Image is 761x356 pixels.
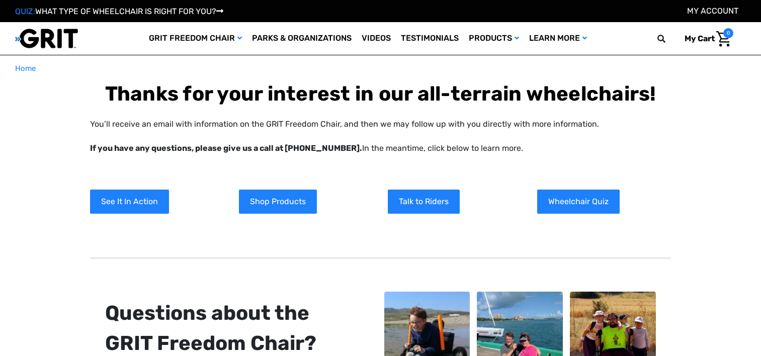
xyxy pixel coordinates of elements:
[15,7,35,16] span: QUIZ:
[90,190,169,214] a: See It In Action
[105,82,656,106] b: Thanks for your interest in our all-terrain wheelchairs!
[716,31,731,47] img: Cart
[687,6,738,16] a: Account
[388,190,460,214] a: Talk to Riders
[537,190,620,214] a: Wheelchair Quiz
[396,22,464,55] a: Testimonials
[723,28,733,38] span: 0
[524,22,592,55] a: Learn More
[15,64,36,73] span: Home
[464,22,524,55] a: Products
[357,22,396,55] a: Videos
[90,143,362,153] strong: If you have any questions, please give us a call at [PHONE_NUMBER].
[90,118,670,154] p: You’ll receive an email with information on the GRIT Freedom Chair, and then we may follow up wit...
[662,28,677,49] input: Search
[247,22,357,55] a: Parks & Organizations
[15,28,78,49] img: GRIT All-Terrain Wheelchair and Mobility Equipment
[239,190,317,214] a: Shop Products
[677,28,733,49] a: Cart with 0 items
[685,34,715,43] span: My Cart
[144,22,247,55] a: GRIT Freedom Chair
[15,63,746,74] nav: Breadcrumb
[15,7,223,16] a: QUIZ:WHAT TYPE OF WHEELCHAIR IS RIGHT FOR YOU?
[15,63,36,74] a: Home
